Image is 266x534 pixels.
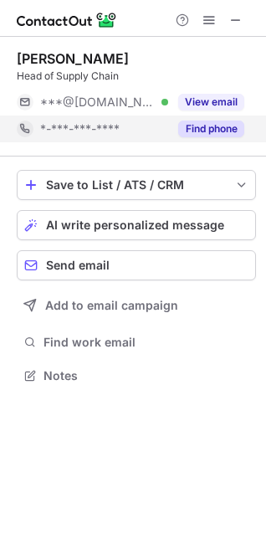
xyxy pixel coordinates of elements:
[17,50,129,67] div: [PERSON_NAME]
[45,299,178,312] span: Add to email campaign
[46,218,224,232] span: AI write personalized message
[17,210,256,240] button: AI write personalized message
[17,331,256,354] button: Find work email
[17,250,256,280] button: Send email
[17,364,256,388] button: Notes
[17,290,256,321] button: Add to email campaign
[178,121,244,137] button: Reveal Button
[40,95,156,110] span: ***@[DOMAIN_NAME]
[43,368,249,383] span: Notes
[178,94,244,110] button: Reveal Button
[46,259,110,272] span: Send email
[46,178,227,192] div: Save to List / ATS / CRM
[17,170,256,200] button: save-profile-one-click
[17,69,256,84] div: Head of Supply Chain
[17,10,117,30] img: ContactOut v5.3.10
[43,335,249,350] span: Find work email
